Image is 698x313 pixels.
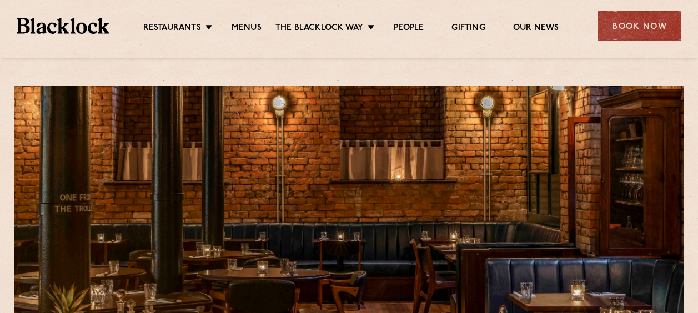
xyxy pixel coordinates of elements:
div: Book Now [598,11,681,41]
a: Menus [232,23,262,35]
a: People [394,23,424,35]
a: Our News [513,23,559,35]
img: BL_Textured_Logo-footer-cropped.svg [17,18,109,33]
a: Restaurants [143,23,201,35]
a: The Blacklock Way [275,23,363,35]
a: Gifting [451,23,485,35]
